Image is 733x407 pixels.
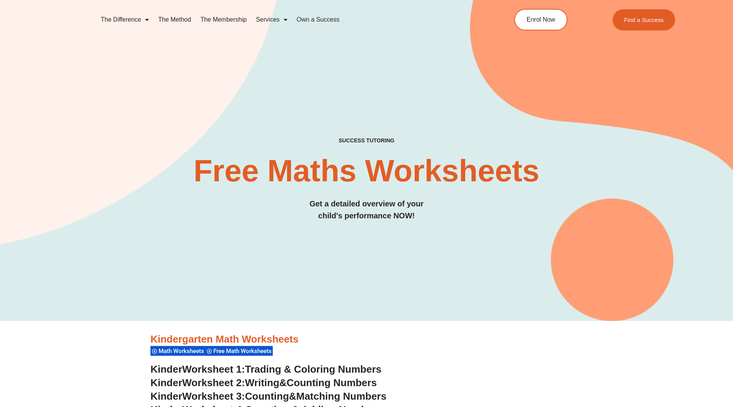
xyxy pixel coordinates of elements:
[612,9,675,30] a: Find a Success
[154,11,196,29] a: The Method
[150,333,583,346] h3: Kindergarten Math Worksheets
[150,377,377,388] a: KinderWorksheet 2:Writing&Counting Numbers
[150,363,182,375] span: Kinder
[182,390,245,402] span: Worksheet 3:
[96,11,154,29] a: The Difference
[292,11,344,29] a: Own a Success
[296,390,387,402] span: Matching Numbers
[213,348,274,355] span: Free Math Worksheets
[182,377,245,388] span: Worksheet 2:
[150,346,205,356] div: Math Worksheets
[245,363,382,375] span: Trading & Coloring Numbers
[245,390,289,402] span: Counting
[527,17,555,23] span: Enrol Now
[150,390,387,402] a: KinderWorksheet 3:Counting&Matching Numbers
[150,363,382,375] a: KinderWorksheet 1:Trading & Coloring Numbers
[196,11,251,29] a: The Membership
[96,11,479,29] nav: Menu
[251,11,292,29] a: Services
[58,155,675,186] h2: Free Maths Worksheets​
[58,198,675,222] h3: Get a detailed overview of your child's performance NOW!
[150,377,182,388] span: Kinder
[287,377,377,388] span: Counting Numbers
[58,137,675,144] h4: SUCCESS TUTORING​
[514,9,567,30] a: Enrol Now
[150,390,182,402] span: Kinder
[182,363,245,375] span: Worksheet 1:
[205,346,273,356] div: Free Math Worksheets
[245,377,279,388] span: Writing
[159,348,206,355] span: Math Worksheets
[624,17,664,23] span: Find a Success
